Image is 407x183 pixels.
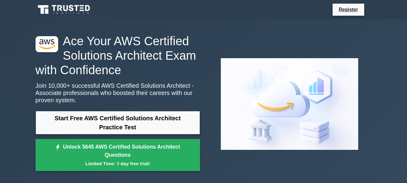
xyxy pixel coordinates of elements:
[216,53,363,155] img: AWS Certified Solutions Architect - Associate Preview
[36,111,200,134] a: Start Free AWS Certified Solutions Architect Practice Test
[43,160,193,167] small: Limited Time: 7-day free trial!
[36,34,200,77] h1: Ace Your AWS Certified Solutions Architect Exam with Confidence
[36,82,200,104] p: Join 10,000+ successful AWS Certified Solutions Architect - Associate professionals who boosted t...
[36,139,200,171] a: Unlock 5645 AWS Certified Solutions Architect QuestionsLimited Time: 7-day free trial!
[335,6,362,13] a: Register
